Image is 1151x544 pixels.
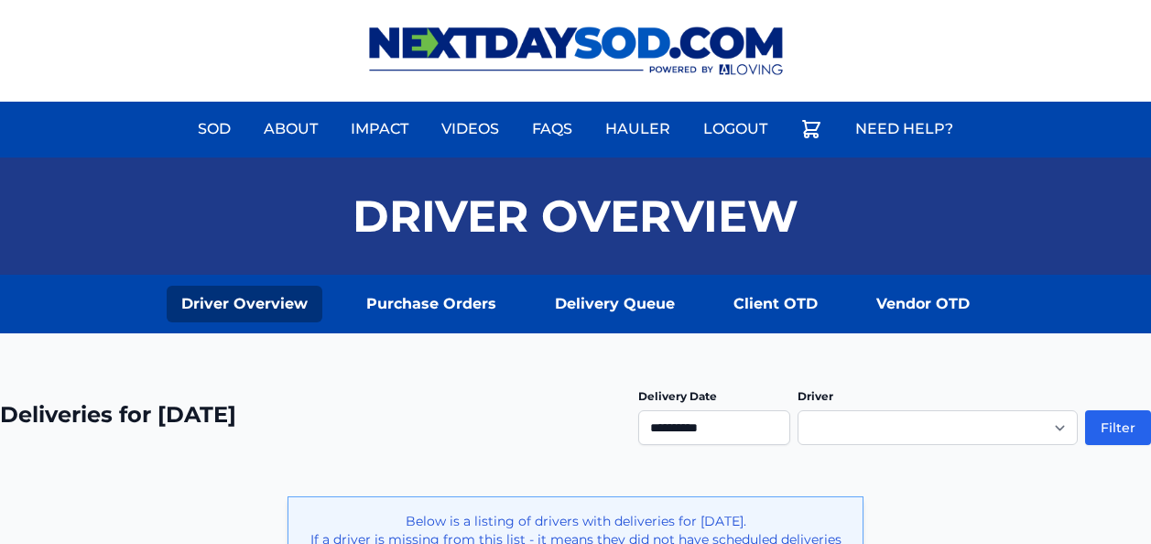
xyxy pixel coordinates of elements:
[521,107,583,151] a: FAQs
[1085,410,1151,445] button: Filter
[844,107,964,151] a: Need Help?
[594,107,681,151] a: Hauler
[862,286,984,322] a: Vendor OTD
[692,107,778,151] a: Logout
[540,286,690,322] a: Delivery Queue
[719,286,832,322] a: Client OTD
[253,107,329,151] a: About
[187,107,242,151] a: Sod
[430,107,510,151] a: Videos
[798,389,833,403] label: Driver
[638,389,717,403] label: Delivery Date
[353,194,798,238] h1: Driver Overview
[352,286,511,322] a: Purchase Orders
[167,286,322,322] a: Driver Overview
[340,107,419,151] a: Impact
